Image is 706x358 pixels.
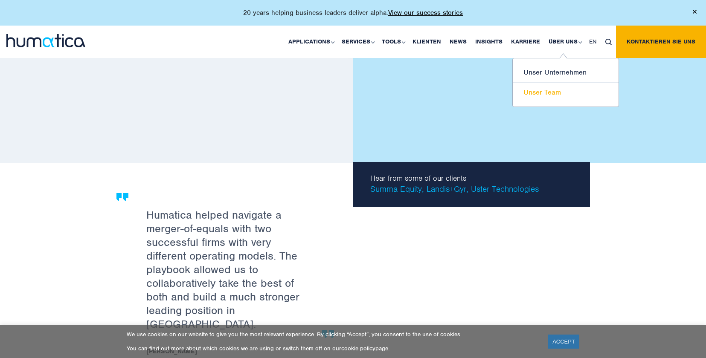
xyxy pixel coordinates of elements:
p: Humatica helped navigate a merger-of-equals with two successful firms with very different operati... [146,208,313,331]
a: Über uns [544,26,585,58]
a: Services [337,26,378,58]
a: View our success stories [388,9,463,17]
img: logo [6,34,85,47]
span: Hear from some of our clients [370,175,577,182]
a: ACCEPT [548,335,579,349]
p: 20 years helping business leaders deliver alpha. [243,9,463,17]
a: Karriere [507,26,544,58]
a: Tools [378,26,408,58]
a: Kontaktieren Sie uns [616,26,706,58]
a: cookie policy [341,345,375,352]
a: Unser Team [513,83,619,102]
a: EN [585,26,601,58]
a: Klienten [408,26,445,58]
p: Summa Equity, Landis+Gyr, Uster Technologies [370,175,577,194]
span: EN [589,38,597,45]
p: You can find out more about which cookies we are using or switch them off on our page. [127,345,537,352]
p: We use cookies on our website to give you the most relevant experience. By clicking “Accept”, you... [127,331,537,338]
a: Insights [471,26,507,58]
img: search_icon [605,39,612,45]
a: Applications [284,26,337,58]
a: News [445,26,471,58]
a: Unser Unternehmen [513,63,619,83]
